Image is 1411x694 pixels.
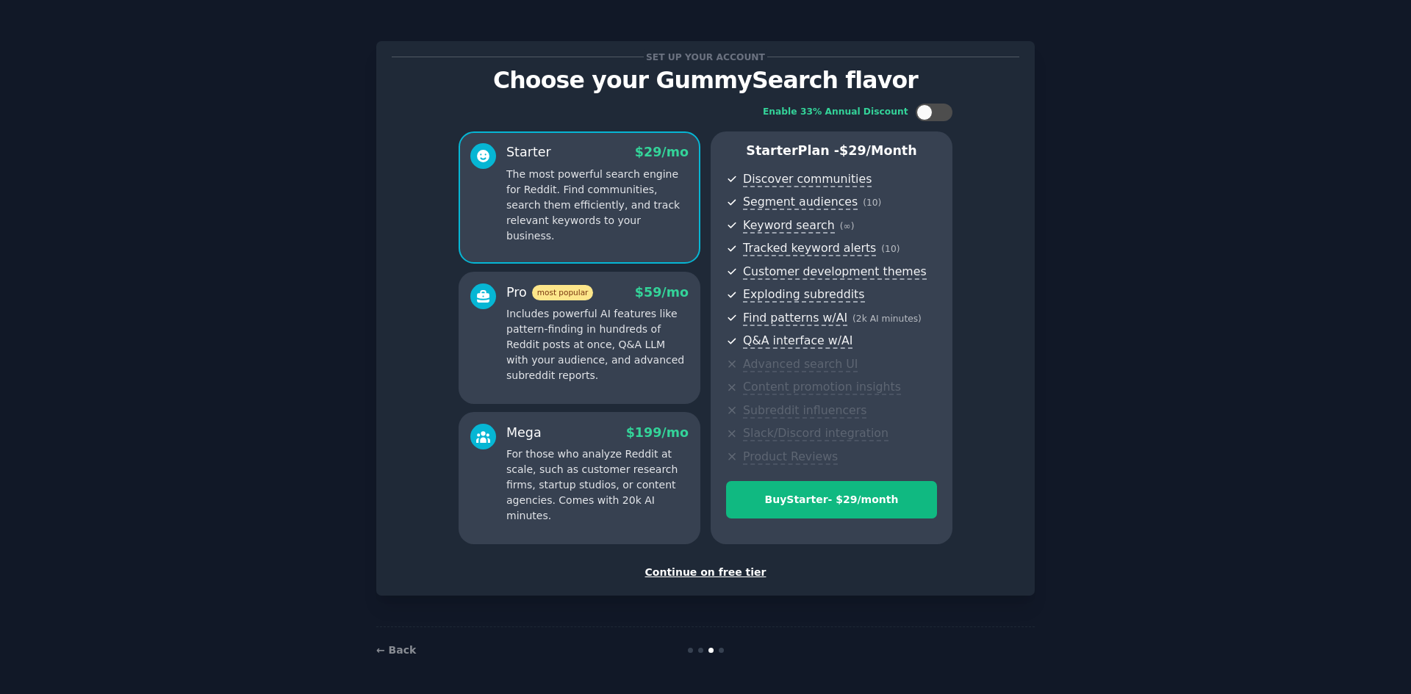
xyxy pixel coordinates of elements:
[743,311,847,326] span: Find patterns w/AI
[743,241,876,256] span: Tracked keyword alerts
[635,145,689,159] span: $ 29 /mo
[727,492,936,507] div: Buy Starter - $ 29 /month
[506,424,542,442] div: Mega
[743,426,888,441] span: Slack/Discord integration
[506,306,689,383] p: Includes powerful AI features like pattern-finding in hundreds of Reddit posts at once, Q&A LLM w...
[743,218,835,234] span: Keyword search
[506,447,689,524] p: For those who analyze Reddit at scale, such as customer research firms, startup studios, or conte...
[392,68,1019,93] p: Choose your GummySearch flavor
[863,198,881,208] span: ( 10 )
[852,314,922,324] span: ( 2k AI minutes )
[506,143,551,162] div: Starter
[726,142,937,160] p: Starter Plan -
[743,287,864,303] span: Exploding subreddits
[726,481,937,518] button: BuyStarter- $29/month
[881,244,900,254] span: ( 10 )
[840,221,855,231] span: ( ∞ )
[532,285,594,300] span: most popular
[743,357,858,372] span: Advanced search UI
[506,283,593,302] div: Pro
[839,143,917,158] span: $ 29 /month
[506,167,689,244] p: The most powerful search engine for Reddit. Find communities, search them efficiently, and track ...
[743,333,852,349] span: Q&A interface w/AI
[392,565,1019,580] div: Continue on free tier
[763,106,908,119] div: Enable 33% Annual Discount
[644,49,768,65] span: Set up your account
[743,195,858,210] span: Segment audiences
[635,285,689,300] span: $ 59 /mo
[743,264,927,280] span: Customer development themes
[743,380,901,395] span: Content promotion insights
[376,644,416,656] a: ← Back
[743,449,838,465] span: Product Reviews
[743,172,872,187] span: Discover communities
[626,425,689,440] span: $ 199 /mo
[743,403,866,419] span: Subreddit influencers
